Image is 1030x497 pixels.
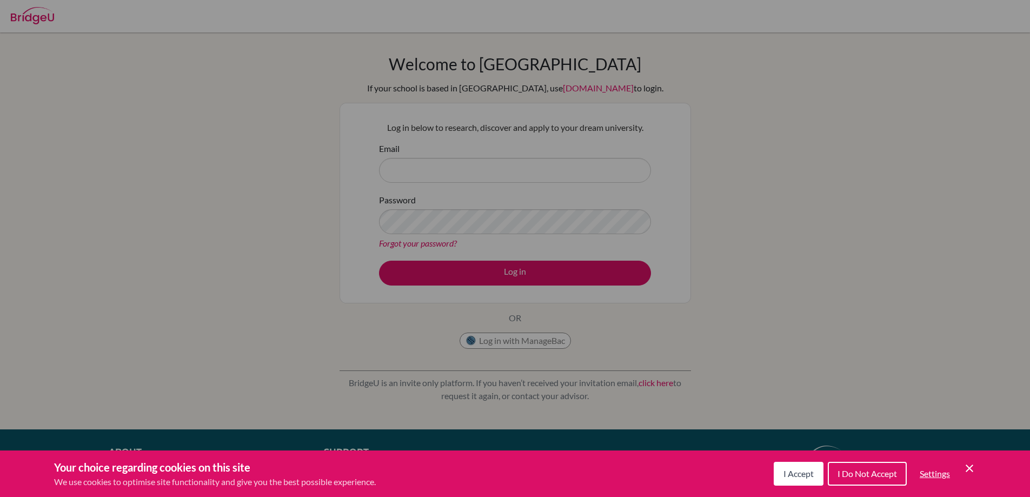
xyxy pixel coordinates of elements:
[783,468,814,479] span: I Accept
[911,463,959,485] button: Settings
[828,462,907,486] button: I Do Not Accept
[774,462,823,486] button: I Accept
[963,462,976,475] button: Save and close
[54,475,376,488] p: We use cookies to optimise site functionality and give you the best possible experience.
[920,468,950,479] span: Settings
[54,459,376,475] h3: Your choice regarding cookies on this site
[838,468,897,479] span: I Do Not Accept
